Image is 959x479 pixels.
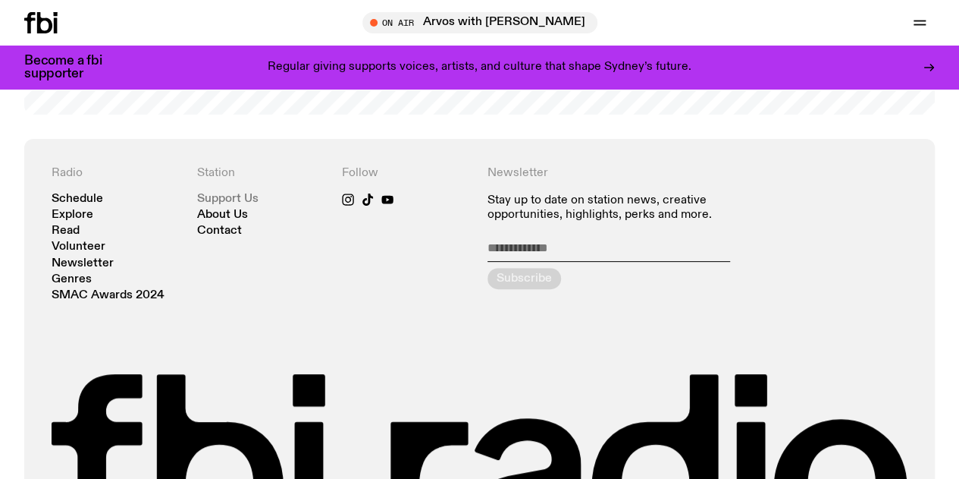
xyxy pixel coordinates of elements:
a: Explore [52,210,93,221]
a: Support Us [197,194,259,205]
a: SMAC Awards 2024 [52,290,165,301]
button: Subscribe [487,268,561,289]
p: Regular giving supports voices, artists, and culture that shape Sydney’s future. [268,61,691,74]
a: Genres [52,274,92,285]
a: Volunteer [52,241,105,253]
h3: Become a fbi supporter [24,55,121,80]
a: Newsletter [52,258,114,269]
h4: Newsletter [487,166,763,181]
h4: Follow [342,166,472,181]
h4: Radio [52,166,182,181]
a: Read [52,225,80,237]
h4: Station [197,166,328,181]
button: On AirArvos with [PERSON_NAME] [362,12,597,33]
a: Schedule [52,194,103,205]
a: About Us [197,210,248,221]
p: Stay up to date on station news, creative opportunities, highlights, perks and more. [487,194,763,222]
a: Contact [197,225,242,237]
